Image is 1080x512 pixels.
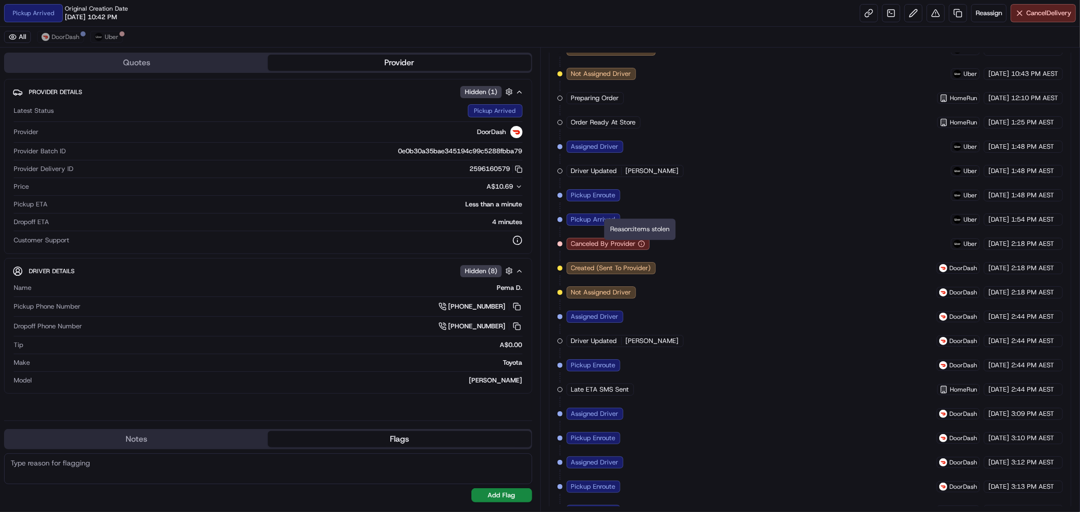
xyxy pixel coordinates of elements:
[988,166,1009,176] span: [DATE]
[988,69,1009,78] span: [DATE]
[988,239,1009,248] span: [DATE]
[939,337,947,345] img: doordash_logo_v2.png
[14,322,82,331] span: Dropoff Phone Number
[571,482,616,491] span: Pickup Enroute
[34,97,166,107] div: Start new chat
[988,288,1009,297] span: [DATE]
[14,302,81,311] span: Pickup Phone Number
[988,142,1009,151] span: [DATE]
[571,264,651,273] span: Created (Sent To Provider)
[1011,409,1054,418] span: 3:09 PM AEST
[988,482,1009,491] span: [DATE]
[1011,458,1054,467] span: 3:12 PM AEST
[571,142,619,151] span: Assigned Driver
[571,434,616,443] span: Pickup Enroute
[953,191,962,199] img: uber-new-logo.jpeg
[14,236,69,245] span: Customer Support
[86,148,94,156] div: 💻
[1011,142,1054,151] span: 1:48 PM AEST
[988,361,1009,370] span: [DATE]
[42,33,50,41] img: doordash_logo_v2.png
[10,97,28,115] img: 1736555255976-a54dd68f-1ca7-489b-9aae-adbdc363a1c4
[14,283,31,292] span: Name
[939,264,947,272] img: doordash_logo_v2.png
[1011,166,1054,176] span: 1:48 PM AEST
[988,215,1009,224] span: [DATE]
[1011,385,1054,394] span: 2:44 PM AEST
[626,336,679,346] span: [PERSON_NAME]
[438,301,523,312] button: [PHONE_NUMBER]
[6,143,82,161] a: 📗Knowledge Base
[65,13,117,22] span: [DATE] 10:42 PM
[14,358,30,367] span: Make
[268,431,531,447] button: Flags
[438,321,523,332] a: [PHONE_NUMBER]
[988,336,1009,346] span: [DATE]
[1011,434,1054,443] span: 3:10 PM AEST
[90,31,123,43] button: Uber
[5,55,268,71] button: Quotes
[939,434,947,442] img: doordash_logo_v2.png
[571,215,616,224] span: Pickup Arrived
[172,100,184,112] button: Start new chat
[571,312,619,321] span: Assigned Driver
[1011,264,1054,273] span: 2:18 PM AEST
[1011,482,1054,491] span: 3:13 PM AEST
[953,240,962,248] img: uber-new-logo.jpeg
[460,86,515,98] button: Hidden (1)
[949,361,977,369] span: DoorDash
[1011,94,1058,103] span: 12:10 PM AEST
[971,4,1007,22] button: Reassign
[571,94,619,103] span: Preparing Order
[14,147,66,156] span: Provider Batch ID
[471,488,532,502] button: Add Flag
[433,182,523,191] button: A$10.69
[29,267,74,275] span: Driver Details
[10,40,184,57] p: Welcome 👋
[950,386,977,394] span: HomeRun
[449,302,506,311] span: [PHONE_NUMBER]
[964,216,977,224] span: Uber
[950,94,977,102] span: HomeRun
[988,409,1009,418] span: [DATE]
[571,191,616,200] span: Pickup Enroute
[964,191,977,199] span: Uber
[20,147,77,157] span: Knowledge Base
[465,267,497,276] span: Hidden ( 8 )
[949,434,977,442] span: DoorDash
[939,410,947,418] img: doordash_logo_v2.png
[949,410,977,418] span: DoorDash
[988,264,1009,273] span: [DATE]
[988,385,1009,394] span: [DATE]
[1011,4,1076,22] button: CancelDelivery
[950,118,977,126] span: HomeRun
[988,94,1009,103] span: [DATE]
[976,9,1002,18] span: Reassign
[1011,361,1054,370] span: 2:44 PM AEST
[1011,239,1054,248] span: 2:18 PM AEST
[939,288,947,296] img: doordash_logo_v2.png
[571,409,619,418] span: Assigned Driver
[964,143,977,151] span: Uber
[571,361,616,370] span: Pickup Enroute
[939,313,947,321] img: doordash_logo_v2.png
[96,147,163,157] span: API Documentation
[14,376,32,385] span: Model
[953,70,962,78] img: uber-new-logo.jpeg
[35,283,523,292] div: Pema D.
[604,219,675,240] div: Reason: items stolen
[470,164,523,174] button: 2596160579
[26,65,167,76] input: Clear
[626,166,679,176] span: [PERSON_NAME]
[571,118,636,127] span: Order Ready At Store
[571,288,631,297] span: Not Assigned Driver
[53,218,523,227] div: 4 minutes
[10,148,18,156] div: 📗
[949,458,977,466] span: DoorDash
[949,483,977,491] span: DoorDash
[964,70,977,78] span: Uber
[949,313,977,321] span: DoorDash
[988,434,1009,443] span: [DATE]
[460,265,515,277] button: Hidden (8)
